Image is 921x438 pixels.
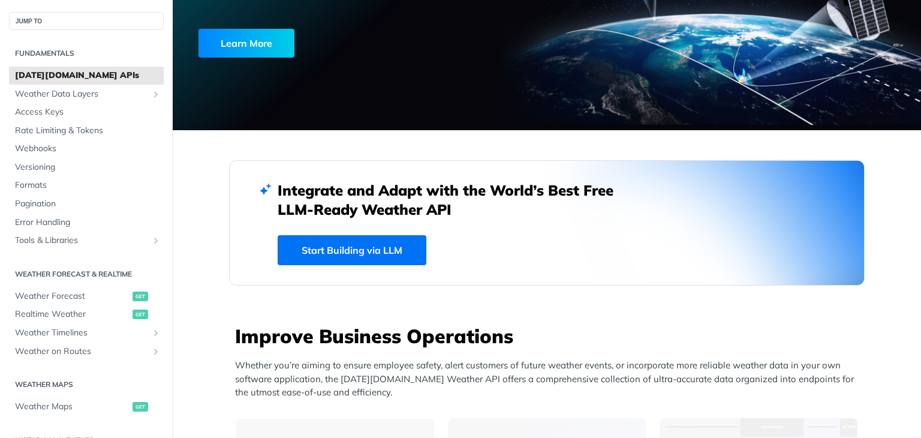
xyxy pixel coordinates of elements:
[9,176,164,194] a: Formats
[278,235,426,265] a: Start Building via LLM
[278,181,631,219] h2: Integrate and Adapt with the World’s Best Free LLM-Ready Weather API
[198,29,487,58] a: Learn More
[151,347,161,356] button: Show subpages for Weather on Routes
[9,12,164,30] button: JUMP TO
[15,125,161,137] span: Rate Limiting & Tokens
[151,89,161,99] button: Show subpages for Weather Data Layers
[9,48,164,59] h2: Fundamentals
[9,379,164,390] h2: Weather Maps
[9,140,164,158] a: Webhooks
[15,88,148,100] span: Weather Data Layers
[15,106,161,118] span: Access Keys
[15,235,148,247] span: Tools & Libraries
[198,29,294,58] div: Learn More
[15,346,148,358] span: Weather on Routes
[15,290,130,302] span: Weather Forecast
[15,70,161,82] span: [DATE][DOMAIN_NAME] APIs
[9,232,164,250] a: Tools & LibrariesShow subpages for Tools & Libraries
[9,398,164,416] a: Weather Mapsget
[15,401,130,413] span: Weather Maps
[9,67,164,85] a: [DATE][DOMAIN_NAME] APIs
[9,85,164,103] a: Weather Data LayersShow subpages for Weather Data Layers
[15,143,161,155] span: Webhooks
[15,198,161,210] span: Pagination
[9,287,164,305] a: Weather Forecastget
[9,305,164,323] a: Realtime Weatherget
[9,122,164,140] a: Rate Limiting & Tokens
[133,402,148,412] span: get
[9,195,164,213] a: Pagination
[235,323,865,349] h3: Improve Business Operations
[15,217,161,229] span: Error Handling
[9,343,164,361] a: Weather on RoutesShow subpages for Weather on Routes
[235,359,865,400] p: Whether you’re aiming to ensure employee safety, alert customers of future weather events, or inc...
[151,328,161,338] button: Show subpages for Weather Timelines
[9,269,164,280] h2: Weather Forecast & realtime
[15,308,130,320] span: Realtime Weather
[15,161,161,173] span: Versioning
[9,158,164,176] a: Versioning
[9,103,164,121] a: Access Keys
[15,327,148,339] span: Weather Timelines
[15,179,161,191] span: Formats
[151,236,161,245] button: Show subpages for Tools & Libraries
[133,310,148,319] span: get
[9,324,164,342] a: Weather TimelinesShow subpages for Weather Timelines
[9,214,164,232] a: Error Handling
[133,292,148,301] span: get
